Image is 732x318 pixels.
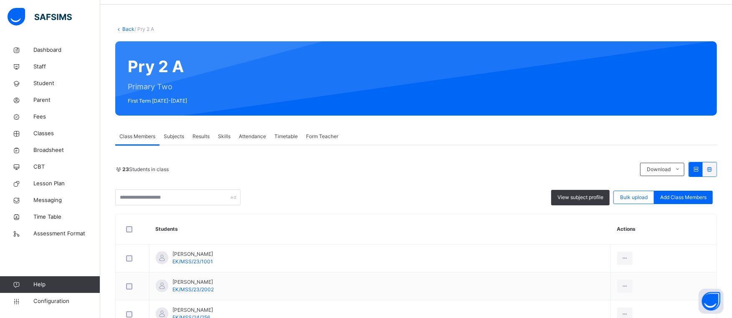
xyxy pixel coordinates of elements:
span: Bulk upload [620,194,648,201]
span: View subject profile [557,194,603,201]
span: Help [33,280,100,289]
span: Classes [33,129,100,138]
span: Staff [33,63,100,71]
span: CBT [33,163,100,171]
span: [PERSON_NAME] [172,250,213,258]
span: Messaging [33,196,100,204]
span: EK/MSS/23/2002 [172,286,214,293]
th: Students [149,214,611,245]
span: Form Teacher [306,133,338,140]
span: Configuration [33,297,100,305]
span: Timetable [274,133,298,140]
span: Time Table [33,213,100,221]
span: Class Members [119,133,155,140]
span: Results [192,133,210,140]
span: Lesson Plan [33,179,100,188]
th: Actions [611,214,717,245]
span: Student [33,79,100,88]
a: Back [122,26,134,32]
span: Subjects [164,133,184,140]
span: Attendance [239,133,266,140]
span: Fees [33,113,100,121]
b: 23 [122,166,129,172]
span: Dashboard [33,46,100,54]
span: Broadsheet [33,146,100,154]
img: safsims [8,8,72,25]
span: EK/MSS/23/1001 [172,258,213,265]
span: Students in class [122,166,169,173]
span: [PERSON_NAME] [172,278,214,286]
span: [PERSON_NAME] [172,306,213,314]
span: Skills [218,133,230,140]
span: Assessment Format [33,230,100,238]
button: Open asap [699,289,724,314]
span: Download [647,166,671,173]
span: Add Class Members [660,194,707,201]
span: / Pry 2 A [134,26,154,32]
span: Parent [33,96,100,104]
